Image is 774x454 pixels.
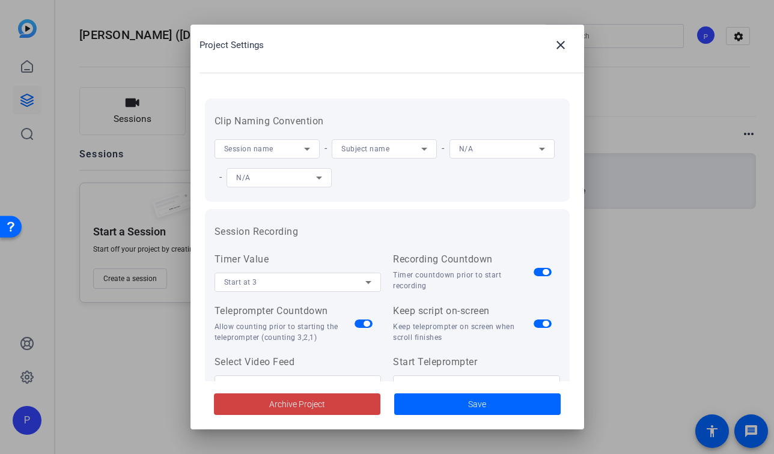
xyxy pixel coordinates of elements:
mat-icon: close [553,38,568,52]
div: Teleprompter Countdown [215,304,355,318]
span: - [437,142,449,154]
span: Subject name [341,145,389,153]
span: N/A [459,145,474,153]
button: Archive Project [214,393,380,415]
span: - [320,142,332,154]
h3: Session Recording [215,225,560,239]
h3: Clip Naming Convention [215,114,560,129]
div: Timer Value [215,252,382,267]
span: Start at 3 [224,278,257,286]
div: Project Settings [200,31,584,59]
span: Save [468,398,486,411]
span: - [215,171,227,183]
span: Archive Project [269,398,325,411]
div: Start Teleprompter [393,355,560,369]
span: N/A [236,174,251,182]
div: Keep script on-screen [393,304,534,318]
span: Session name [224,145,273,153]
div: Select Video Feed [215,355,382,369]
div: Recording Countdown [393,252,534,267]
div: Allow counting prior to starting the teleprompter (counting 3,2,1) [215,321,355,343]
button: Save [394,393,561,415]
div: Keep teleprompter on screen when scroll finishes [393,321,534,343]
div: Timer countdown prior to start recording [393,270,534,291]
